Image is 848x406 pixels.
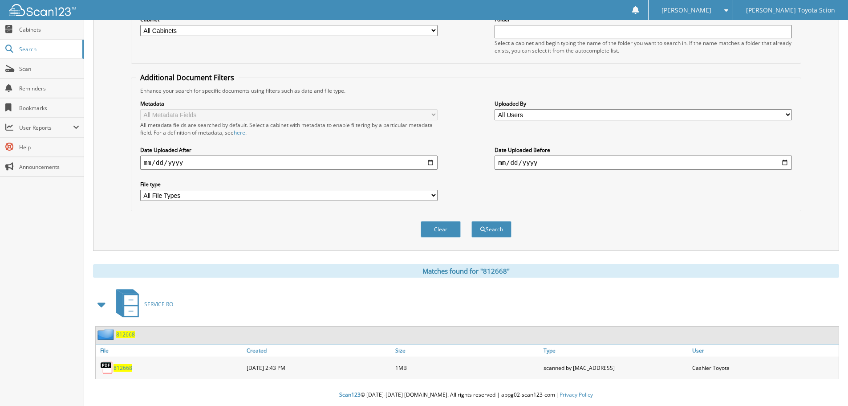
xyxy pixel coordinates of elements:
span: Cabinets [19,26,79,33]
img: scan123-logo-white.svg [9,4,76,16]
a: SERVICE RO [111,287,173,322]
span: Announcements [19,163,79,171]
a: 812668 [116,331,135,338]
span: Search [19,45,78,53]
div: Cashier Toyota [690,359,839,377]
span: [PERSON_NAME] [661,8,711,13]
span: Scan [19,65,79,73]
legend: Additional Document Filters [136,73,239,82]
span: User Reports [19,124,73,131]
label: Date Uploaded Before [495,146,792,154]
button: Clear [421,221,461,238]
label: File type [140,180,438,188]
iframe: Chat Widget [803,363,848,406]
span: Help [19,144,79,151]
div: scanned by [MAC_ADDRESS] [541,359,690,377]
a: File [96,344,244,357]
div: Enhance your search for specific documents using filters such as date and file type. [136,87,796,94]
div: Select a cabinet and begin typing the name of the folder you want to search in. If the name match... [495,39,792,54]
a: Privacy Policy [560,391,593,398]
input: end [495,156,792,170]
a: Type [541,344,690,357]
label: Uploaded By [495,100,792,107]
label: Metadata [140,100,438,107]
a: 812668 [114,364,132,372]
a: here [234,129,245,136]
div: [DATE] 2:43 PM [244,359,393,377]
span: SERVICE RO [144,300,173,308]
img: folder2.png [97,329,116,340]
img: PDF.png [100,361,114,374]
span: [PERSON_NAME] Toyota Scion [746,8,835,13]
div: Matches found for "812668" [93,264,839,278]
label: Date Uploaded After [140,146,438,154]
div: 1MB [393,359,542,377]
span: Bookmarks [19,104,79,112]
div: All metadata fields are searched by default. Select a cabinet with metadata to enable filtering b... [140,121,438,136]
span: Reminders [19,85,79,92]
a: User [690,344,839,357]
a: Created [244,344,393,357]
button: Search [471,221,511,238]
span: Scan123 [339,391,361,398]
div: © [DATE]-[DATE] [DOMAIN_NAME]. All rights reserved | appg02-scan123-com | [84,384,848,406]
input: start [140,156,438,170]
a: Size [393,344,542,357]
